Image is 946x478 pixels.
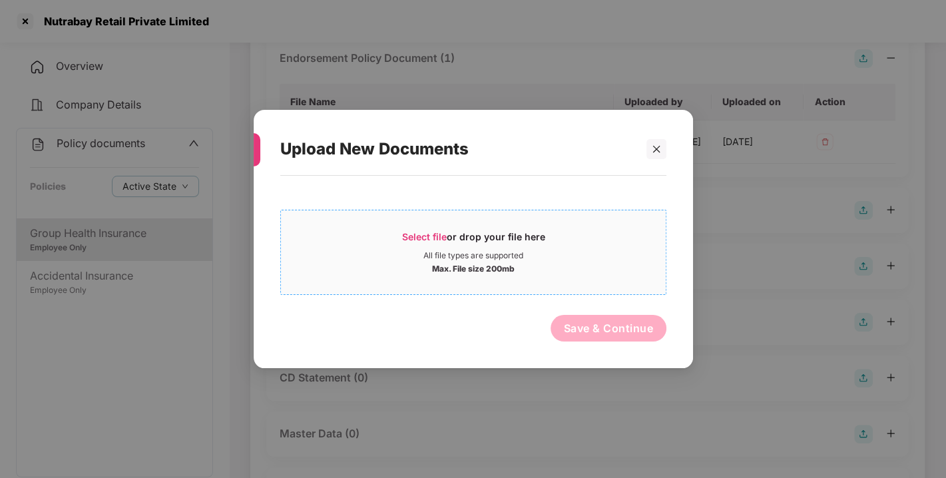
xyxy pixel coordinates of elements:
[281,220,666,284] span: Select fileor drop your file hereAll file types are supportedMax. File size 200mb
[432,261,515,274] div: Max. File size 200mb
[401,231,446,242] span: Select file
[401,230,545,250] div: or drop your file here
[651,144,660,154] span: close
[423,250,523,261] div: All file types are supported
[280,123,634,175] div: Upload New Documents
[550,315,666,342] button: Save & Continue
